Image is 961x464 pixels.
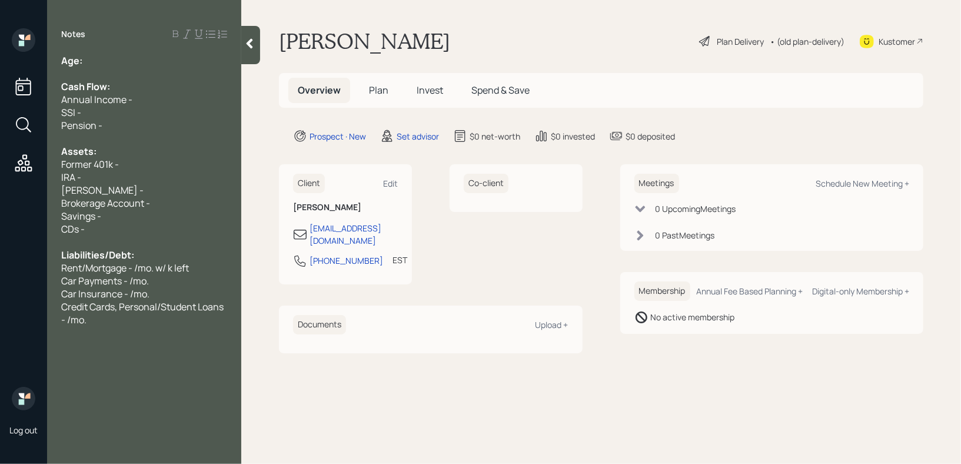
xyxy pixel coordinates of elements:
[61,80,110,93] span: Cash Flow:
[61,300,225,326] span: Credit Cards, Personal/Student Loans - /mo.
[61,248,134,261] span: Liabilities/Debt:
[9,425,38,436] div: Log out
[61,93,132,106] span: Annual Income -
[61,287,149,300] span: Car Insurance - /mo.
[293,315,346,334] h6: Documents
[651,311,735,323] div: No active membership
[397,130,439,142] div: Set advisor
[310,130,366,142] div: Prospect · New
[656,203,736,215] div: 0 Upcoming Meeting s
[279,28,450,54] h1: [PERSON_NAME]
[879,35,915,48] div: Kustomer
[61,184,144,197] span: [PERSON_NAME] -
[61,145,97,158] span: Assets:
[471,84,530,97] span: Spend & Save
[812,286,909,297] div: Digital-only Membership +
[470,130,520,142] div: $0 net-worth
[310,254,383,267] div: [PHONE_NUMBER]
[293,203,398,213] h6: [PERSON_NAME]
[61,210,101,223] span: Savings -
[61,171,81,184] span: IRA -
[61,158,119,171] span: Former 401k -
[61,106,81,119] span: SSI -
[417,84,443,97] span: Invest
[61,223,85,236] span: CDs -
[696,286,803,297] div: Annual Fee Based Planning +
[61,119,102,132] span: Pension -
[536,319,568,330] div: Upload +
[393,254,407,266] div: EST
[310,222,398,247] div: [EMAIL_ADDRESS][DOMAIN_NAME]
[298,84,341,97] span: Overview
[626,130,675,142] div: $0 deposited
[816,178,909,189] div: Schedule New Meeting +
[61,274,149,287] span: Car Payments - /mo.
[61,197,150,210] span: Brokerage Account -
[61,54,82,67] span: Age:
[61,261,189,274] span: Rent/Mortgage - /mo. w/ k left
[61,28,85,40] label: Notes
[634,174,679,193] h6: Meetings
[634,281,690,301] h6: Membership
[770,35,844,48] div: • (old plan-delivery)
[464,174,508,193] h6: Co-client
[551,130,595,142] div: $0 invested
[717,35,764,48] div: Plan Delivery
[293,174,325,193] h6: Client
[369,84,388,97] span: Plan
[383,178,398,189] div: Edit
[12,387,35,410] img: retirable_logo.png
[656,229,715,241] div: 0 Past Meeting s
